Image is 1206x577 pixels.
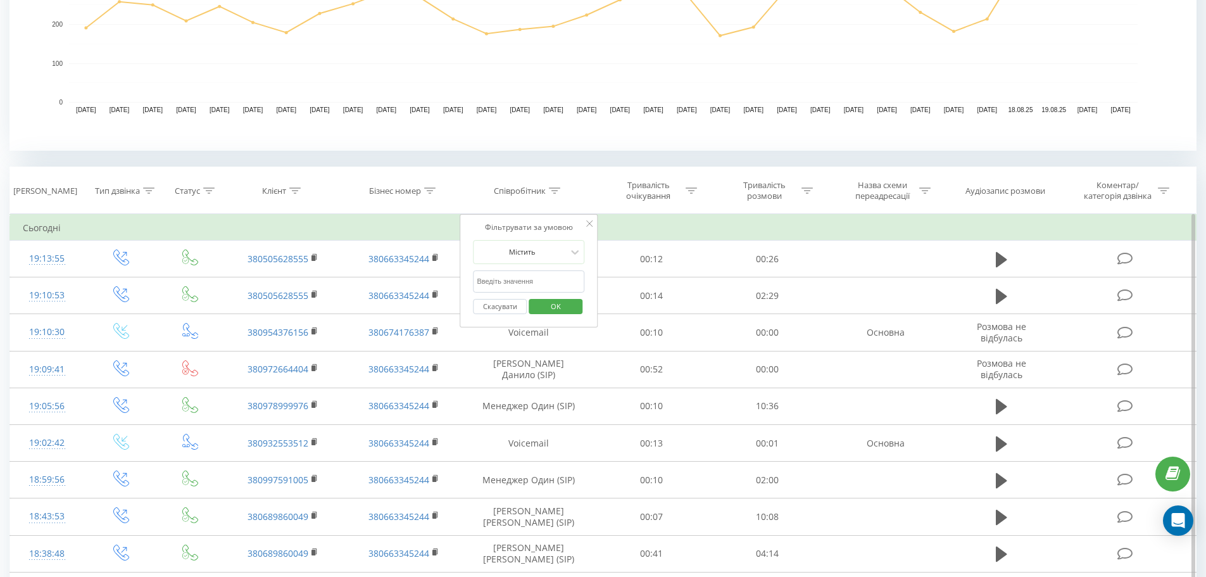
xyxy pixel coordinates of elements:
[176,106,196,113] text: [DATE]
[825,425,945,462] td: Основна
[368,253,429,265] a: 380663345244
[977,320,1026,344] span: Розмова не відбулась
[538,296,574,316] span: OK
[594,314,710,351] td: 00:10
[910,106,931,113] text: [DATE]
[464,535,594,572] td: [PERSON_NAME] [PERSON_NAME] (SIP)
[143,106,163,113] text: [DATE]
[443,106,463,113] text: [DATE]
[310,106,330,113] text: [DATE]
[594,425,710,462] td: 00:13
[710,388,826,424] td: 10:36
[248,437,308,449] a: 380932553512
[944,106,964,113] text: [DATE]
[377,106,397,113] text: [DATE]
[464,351,594,388] td: [PERSON_NAME] Данило (SIP)
[23,283,72,308] div: 19:10:53
[710,425,826,462] td: 00:01
[369,186,421,196] div: Бізнес номер
[248,289,308,301] a: 380505628555
[59,99,63,106] text: 0
[52,60,63,67] text: 100
[777,106,797,113] text: [DATE]
[368,510,429,523] a: 380663345244
[248,510,308,523] a: 380689860049
[610,106,631,113] text: [DATE]
[464,425,594,462] td: Voicemail
[248,547,308,559] a: 380689860049
[464,498,594,535] td: [PERSON_NAME] [PERSON_NAME] (SIP)
[594,462,710,498] td: 00:10
[23,394,72,419] div: 19:05:56
[473,270,584,293] input: Введіть значення
[248,326,308,338] a: 380954376156
[210,106,230,113] text: [DATE]
[464,462,594,498] td: Менеджер Один (SIP)
[977,106,998,113] text: [DATE]
[248,363,308,375] a: 380972664404
[529,299,582,315] button: OK
[368,363,429,375] a: 380663345244
[510,106,530,113] text: [DATE]
[977,357,1026,381] span: Розмова не відбулась
[410,106,430,113] text: [DATE]
[643,106,663,113] text: [DATE]
[594,351,710,388] td: 00:52
[710,462,826,498] td: 02:00
[110,106,130,113] text: [DATE]
[262,186,286,196] div: Клієнт
[23,246,72,271] div: 19:13:55
[23,542,72,566] div: 18:38:48
[594,388,710,424] td: 00:10
[473,299,527,315] button: Скасувати
[76,106,96,113] text: [DATE]
[577,106,597,113] text: [DATE]
[343,106,363,113] text: [DATE]
[464,314,594,351] td: Voicemail
[848,180,916,201] div: Назва схеми переадресації
[710,498,826,535] td: 10:08
[23,467,72,492] div: 18:59:56
[23,320,72,345] div: 19:10:30
[95,186,140,196] div: Тип дзвінка
[710,351,826,388] td: 00:00
[23,504,72,529] div: 18:43:53
[368,326,429,338] a: 380674176387
[877,106,897,113] text: [DATE]
[1041,106,1066,113] text: 19.08.25
[464,388,594,424] td: Менеджер Один (SIP)
[243,106,263,113] text: [DATE]
[1008,106,1033,113] text: 18.08.25
[248,474,308,486] a: 380997591005
[731,180,798,201] div: Тривалість розмови
[248,400,308,412] a: 380978999976
[543,106,563,113] text: [DATE]
[965,186,1045,196] div: Аудіозапис розмови
[710,277,826,314] td: 02:29
[594,277,710,314] td: 00:14
[368,437,429,449] a: 380663345244
[368,474,429,486] a: 380663345244
[743,106,763,113] text: [DATE]
[248,253,308,265] a: 380505628555
[10,215,1197,241] td: Сьогодні
[677,106,697,113] text: [DATE]
[1077,106,1098,113] text: [DATE]
[276,106,296,113] text: [DATE]
[52,21,63,28] text: 200
[23,357,72,382] div: 19:09:41
[594,241,710,277] td: 00:12
[710,535,826,572] td: 04:14
[710,106,731,113] text: [DATE]
[810,106,831,113] text: [DATE]
[1163,505,1193,536] div: Open Intercom Messenger
[473,221,584,234] div: Фільтрувати за умовою
[710,314,826,351] td: 00:00
[494,186,546,196] div: Співробітник
[13,186,77,196] div: [PERSON_NAME]
[368,547,429,559] a: 380663345244
[1110,106,1131,113] text: [DATE]
[825,314,945,351] td: Основна
[175,186,200,196] div: Статус
[368,400,429,412] a: 380663345244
